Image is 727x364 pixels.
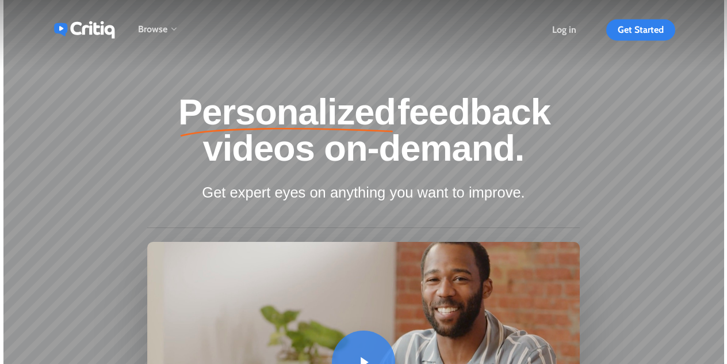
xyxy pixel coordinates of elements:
em: Personalized [177,94,397,130]
span: Get Started [618,24,664,35]
a: Get Started [606,25,675,35]
span: Log in [552,24,576,35]
a: Log in [552,25,576,35]
h3: Get expert eyes on anything you want to improve. [147,183,580,202]
span: Browse [138,24,167,35]
a: Browse [138,25,179,35]
h1: feedback videos on-demand. [147,94,580,166]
